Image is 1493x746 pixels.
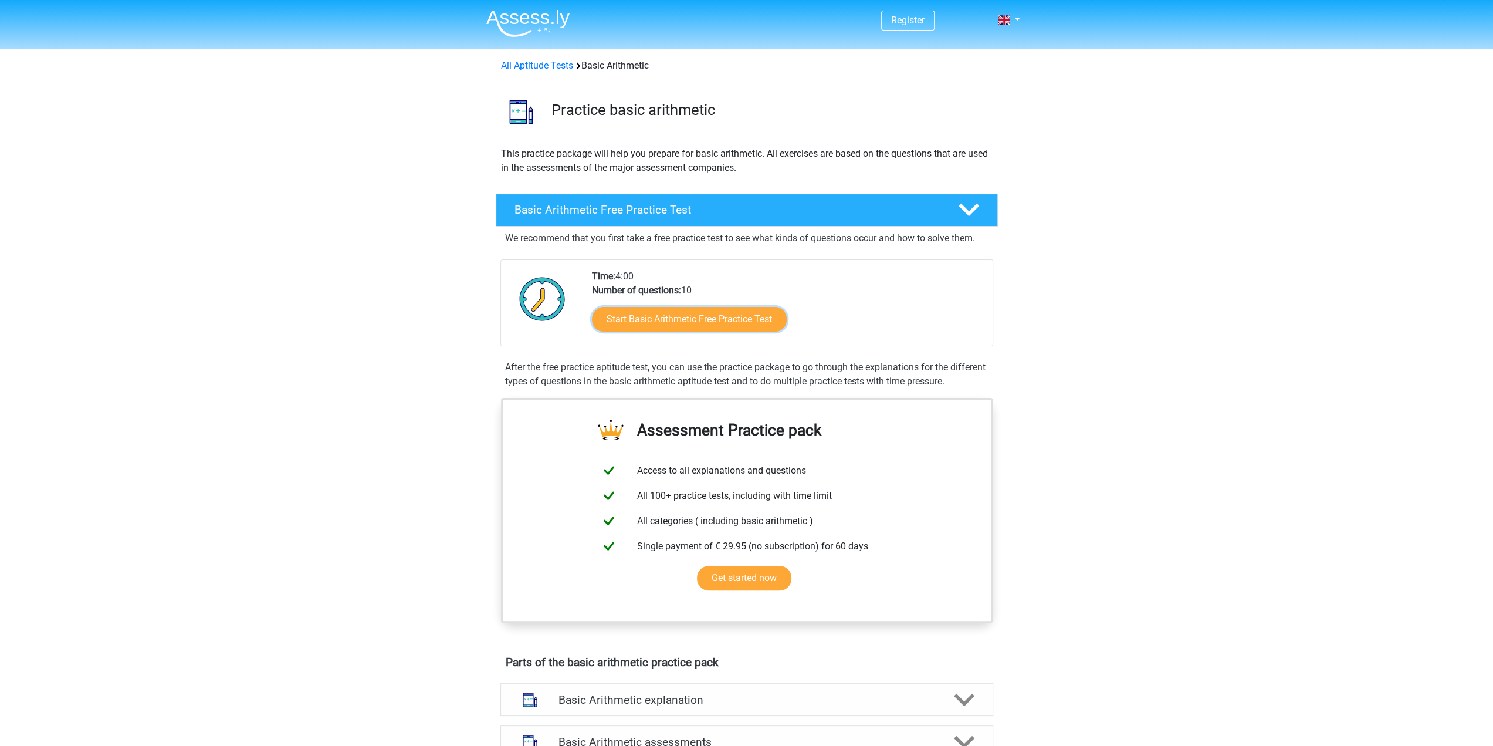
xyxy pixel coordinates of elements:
a: Basic Arithmetic Free Practice Test [491,194,1003,227]
img: basic arithmetic explanations [515,685,545,715]
h3: Practice basic arithmetic [551,101,988,119]
p: This practice package will help you prepare for basic arithmetic. All exercises are based on the ... [501,147,993,175]
img: basic arithmetic [496,87,546,137]
a: Register [891,15,925,26]
a: explanations Basic Arithmetic explanation [496,683,998,716]
div: After the free practice aptitude test, you can use the practice package to go through the explana... [500,360,993,389]
p: We recommend that you first take a free practice test to see what kinds of questions occur and ho... [505,231,988,245]
a: Get started now [697,566,791,590]
b: Number of questions: [592,285,681,296]
div: Basic Arithmetic [496,59,997,73]
div: 4:00 10 [583,269,992,346]
h4: Basic Arithmetic explanation [558,693,935,707]
img: Assessly [486,9,570,37]
a: Start Basic Arithmetic Free Practice Test [592,307,787,332]
h4: Parts of the basic arithmetic practice pack [506,656,988,669]
img: Clock [513,269,572,328]
a: All Aptitude Tests [501,60,573,71]
b: Time: [592,271,615,282]
h4: Basic Arithmetic Free Practice Test [514,203,939,217]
